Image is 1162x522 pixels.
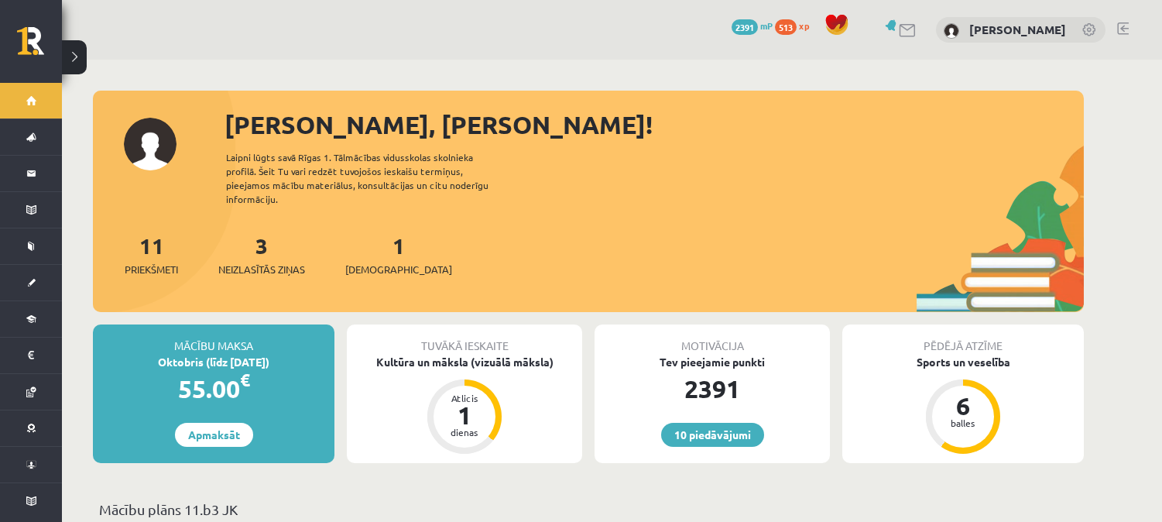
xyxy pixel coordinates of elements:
span: mP [760,19,773,32]
a: Rīgas 1. Tālmācības vidusskola [17,27,62,66]
div: Motivācija [595,325,830,354]
span: € [240,369,250,391]
img: Alvis Skrastiņš [944,23,959,39]
a: 2391 mP [732,19,773,32]
div: balles [940,418,986,428]
p: Mācību plāns 11.b3 JK [99,499,1078,520]
span: Neizlasītās ziņas [218,262,305,277]
a: Sports un veselība 6 balles [842,354,1084,456]
div: Tuvākā ieskaite [347,325,582,354]
div: Mācību maksa [93,325,334,354]
span: [DEMOGRAPHIC_DATA] [345,262,452,277]
div: Atlicis [441,393,488,403]
a: 1[DEMOGRAPHIC_DATA] [345,232,452,277]
div: 55.00 [93,370,334,407]
span: Priekšmeti [125,262,178,277]
a: 11Priekšmeti [125,232,178,277]
a: 3Neizlasītās ziņas [218,232,305,277]
div: 6 [940,393,986,418]
div: Laipni lūgts savā Rīgas 1. Tālmācības vidusskolas skolnieka profilā. Šeit Tu vari redzēt tuvojošo... [226,150,516,206]
div: Pēdējā atzīme [842,325,1084,354]
div: Kultūra un māksla (vizuālā māksla) [347,354,582,370]
div: Sports un veselība [842,354,1084,370]
a: 513 xp [775,19,817,32]
a: 10 piedāvājumi [661,423,764,447]
div: [PERSON_NAME], [PERSON_NAME]! [225,106,1084,143]
a: Kultūra un māksla (vizuālā māksla) Atlicis 1 dienas [347,354,582,456]
div: 1 [441,403,488,428]
span: xp [799,19,809,32]
span: 513 [775,19,797,35]
div: 2391 [595,370,830,407]
a: Apmaksāt [175,423,253,447]
div: Oktobris (līdz [DATE]) [93,354,334,370]
a: [PERSON_NAME] [969,22,1066,37]
div: dienas [441,428,488,437]
div: Tev pieejamie punkti [595,354,830,370]
span: 2391 [732,19,758,35]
